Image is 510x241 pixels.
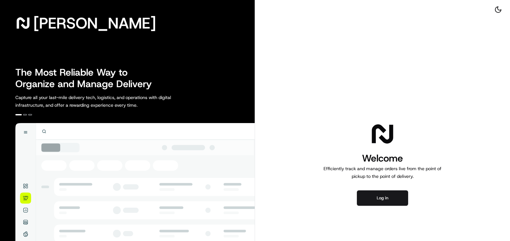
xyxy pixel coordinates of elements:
h2: The Most Reliable Way to Organize and Manage Delivery [15,67,159,90]
span: [PERSON_NAME] [33,17,156,29]
h1: Welcome [321,152,444,165]
button: Log in [357,190,408,206]
p: Efficiently track and manage orders live from the point of pickup to the point of delivery. [321,165,444,180]
p: Capture all your last-mile delivery tech, logistics, and operations with digital infrastructure, ... [15,94,200,109]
